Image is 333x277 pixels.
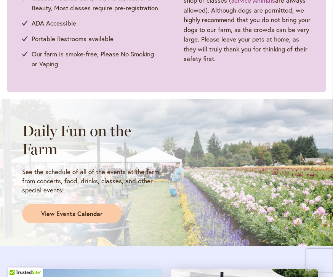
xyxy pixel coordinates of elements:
[22,122,166,158] h2: Daily Fun on the Farm
[22,167,166,195] p: See the schedule of all of the events at the farm, from concerts, food, drinks, classes, and othe...
[32,18,76,28] span: ADA Accessible
[32,49,159,69] span: Our farm is smoke-free, Please No Smoking or Vaping
[32,34,114,44] span: Portable Restrooms available
[22,204,122,224] a: View Events Calendar
[41,210,102,218] span: View Events Calendar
